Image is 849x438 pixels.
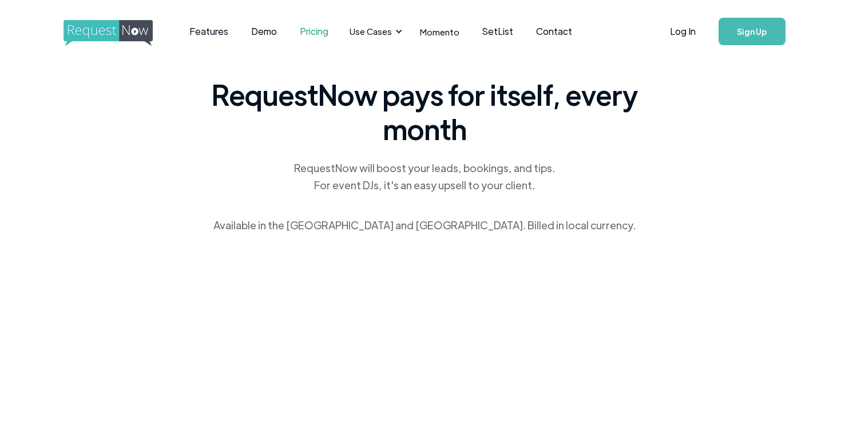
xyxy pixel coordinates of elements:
a: Features [178,14,240,49]
a: Pricing [288,14,340,49]
a: Contact [525,14,584,49]
div: Use Cases [350,25,392,38]
img: requestnow logo [64,20,174,46]
div: Use Cases [343,14,406,49]
a: Sign Up [719,18,785,45]
span: RequestNow pays for itself, every month [207,77,642,146]
a: home [64,20,149,43]
div: Available in the [GEOGRAPHIC_DATA] and [GEOGRAPHIC_DATA]. Billed in local currency. [213,217,636,234]
a: Log In [658,11,707,51]
a: SetList [471,14,525,49]
a: Momento [408,15,471,49]
a: Demo [240,14,288,49]
div: RequestNow will boost your leads, bookings, and tips. For event DJs, it's an easy upsell to your ... [293,160,556,194]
